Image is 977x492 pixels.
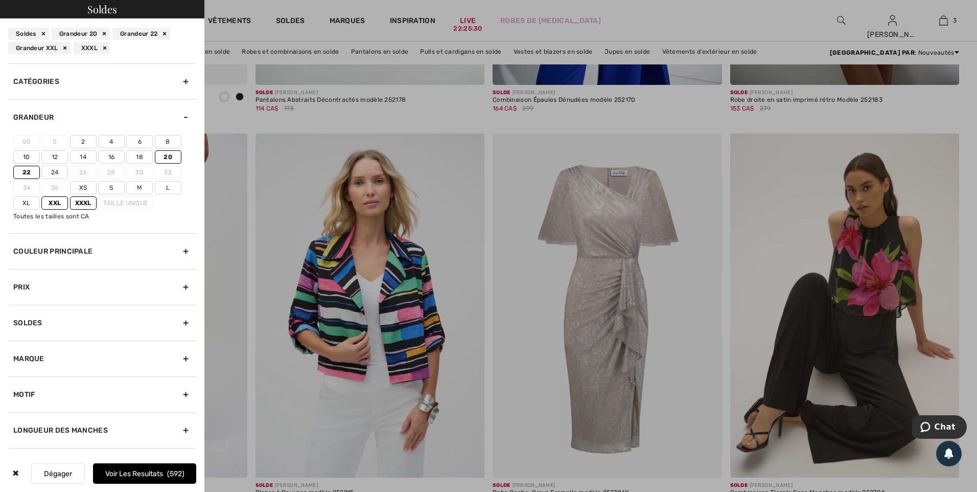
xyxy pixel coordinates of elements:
[912,415,967,441] iframe: Ouvre un widget dans lequel vous pouvez chatter avec l’un de nos agents
[98,181,125,194] label: S
[8,233,196,269] div: Couleur Principale
[126,166,153,179] label: 30
[8,63,196,99] div: Catégories
[13,181,40,194] label: 34
[112,28,170,40] div: Grandeur 22
[8,376,196,412] div: Motif
[52,28,110,40] div: Grandeur 20
[8,269,196,305] div: Prix
[41,196,68,210] label: Xxl
[8,448,196,484] div: Longueur de la robe
[70,135,97,148] label: 2
[8,42,71,54] div: Grandeur XXL
[41,135,68,148] label: 0
[167,469,184,478] span: 592
[155,135,181,148] label: 8
[98,196,153,210] label: Taille Unique
[126,150,153,164] label: 18
[70,166,97,179] label: 26
[41,181,68,194] label: 36
[13,166,40,179] label: 22
[70,150,97,164] label: 14
[98,166,125,179] label: 28
[31,463,85,484] button: Dégager
[70,181,97,194] label: Xs
[8,341,196,376] div: Marque
[126,135,153,148] label: 6
[155,150,181,164] label: 20
[13,196,40,210] label: Xl
[8,412,196,448] div: Longueur des manches
[41,150,68,164] label: 12
[155,166,181,179] label: 32
[41,166,68,179] label: 24
[98,135,125,148] label: 4
[13,212,196,221] div: Toutes les tailles sont CA
[8,463,23,484] div: ✖
[8,28,49,40] div: Soldes
[98,150,125,164] label: 16
[13,150,40,164] label: 10
[74,42,110,54] div: XXXL
[13,135,40,148] label: 00
[70,196,97,210] label: Xxxl
[93,463,196,484] button: Voir les resultats592
[155,181,181,194] label: L
[8,305,196,341] div: Soldes
[8,99,196,135] div: Grandeur
[126,181,153,194] label: M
